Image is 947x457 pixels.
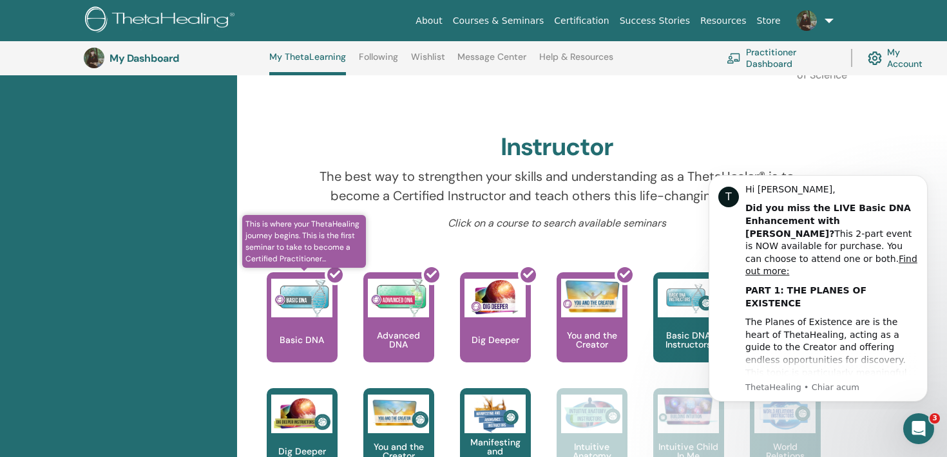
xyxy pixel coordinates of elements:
[56,218,229,230] p: Message from ThetaHealing, sent Chiar acum
[557,331,627,349] p: You and the Creator
[557,272,627,388] a: You and the Creator You and the Creator
[311,167,803,205] p: The best way to strengthen your skills and understanding as a ThetaHealer® is to become a Certifi...
[868,44,933,72] a: My Account
[464,395,526,433] img: Manifesting and Abundance Instructors
[368,279,429,317] img: Advanced DNA
[727,53,741,63] img: chalkboard-teacher.svg
[410,9,447,33] a: About
[539,51,613,72] a: Help & Resources
[615,9,695,33] a: Success Stories
[265,60,319,114] p: Practitioner
[464,279,526,317] img: Dig Deeper
[903,413,934,444] iframe: Intercom live chat
[363,272,434,388] a: Advanced DNA Advanced DNA
[653,331,724,349] p: Basic DNA Instructors
[658,279,719,317] img: Basic DNA Instructors
[618,60,673,114] p: Master
[796,10,817,31] img: default.jpg
[411,51,445,72] a: Wishlist
[795,60,849,114] p: Certificate of Science
[930,413,940,424] span: 3
[752,9,786,33] a: Store
[269,51,346,75] a: My ThetaLearning
[658,395,719,426] img: Intuitive Child In Me Instructors
[363,331,434,349] p: Advanced DNA
[457,51,526,72] a: Message Center
[56,153,229,304] div: The Planes of Existence are is the heart of ThetaHealing, acting as a guide to the Creator and of...
[561,279,622,314] img: You and the Creator
[466,335,524,344] p: Dig Deeper
[501,133,613,162] h2: Instructor
[727,44,836,72] a: Practitioner Dashboard
[442,60,496,114] p: Instructor
[84,48,104,68] img: default.jpg
[85,6,239,35] img: logo.png
[868,48,882,68] img: cog.svg
[242,215,367,268] span: This is where your ThetaHealing journey begins. This is the first seminar to take to become a Cer...
[448,9,550,33] a: Courses & Seminars
[271,279,332,317] img: Basic DNA
[549,9,614,33] a: Certification
[368,395,429,433] img: You and the Creator Instructors
[689,163,947,409] iframe: Intercom notifications mesaj
[359,51,398,72] a: Following
[110,52,238,64] h3: My Dashboard
[271,395,332,433] img: Dig Deeper Instructors
[653,272,724,388] a: Basic DNA Instructors Basic DNA Instructors
[311,216,803,231] p: Click on a course to search available seminars
[561,395,622,433] img: Intuitive Anatomy Instructors
[754,395,816,433] img: World Relations Instructors
[267,272,338,388] a: This is where your ThetaHealing journey begins. This is the first seminar to take to become a Cer...
[460,272,531,388] a: Dig Deeper Dig Deeper
[695,9,752,33] a: Resources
